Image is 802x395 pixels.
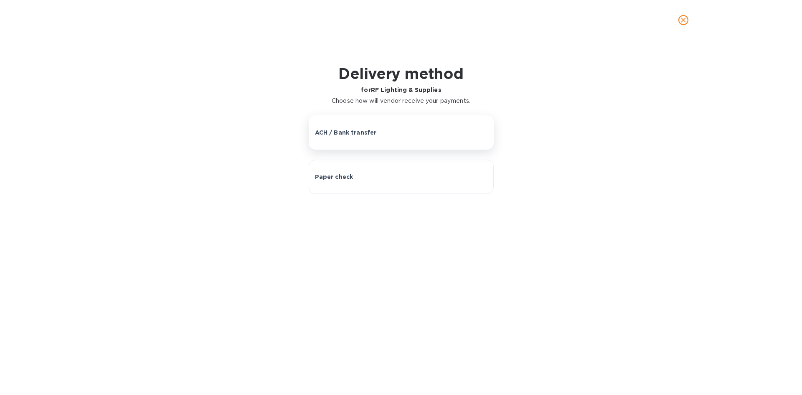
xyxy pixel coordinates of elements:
h1: Delivery method [332,65,470,82]
button: ACH / Bank transfer [309,115,494,150]
p: Choose how will vendor receive your payments. [332,97,470,105]
p: Paper check [315,173,353,181]
b: for RF Lighting & Supplies [361,87,441,93]
p: ACH / Bank transfer [315,128,377,137]
button: Paper check [309,160,494,194]
button: close [673,10,693,30]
